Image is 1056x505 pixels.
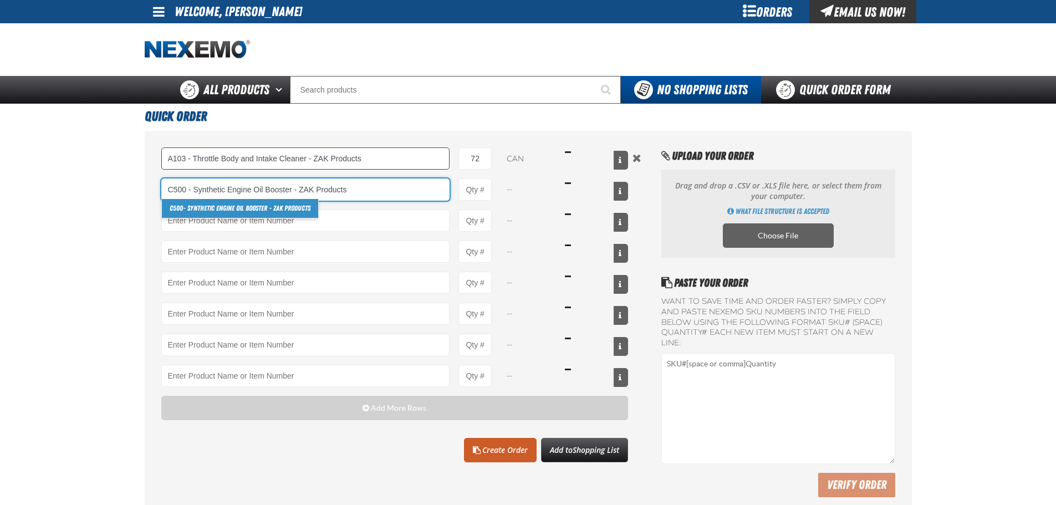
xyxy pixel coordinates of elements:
label: Choose CSV, XLSX or ODS file to import multiple products. Opens a popup [723,223,834,248]
: Product [161,210,450,232]
span: All Products [203,80,269,100]
button: View All Prices [614,368,628,387]
button: Add More Rows [161,396,629,420]
a: Get Directions of how to import multiple products using an CSV, XLSX or ODS file. Opens a popup [727,206,829,217]
input: Product Quantity [458,334,492,356]
input: Product Quantity [458,178,492,201]
span: Shopping List [573,445,619,455]
h2: Upload Your Order [661,147,895,164]
: Product [161,272,450,294]
: Product [161,334,450,356]
span: Add More Rows [371,404,426,412]
p: Drag and drop a .CSV or .XLS file here, or select them from your computer. [672,181,884,202]
input: Product Quantity [458,272,492,294]
input: Search [290,76,621,104]
a: Quick Order Form [761,76,911,104]
input: Product Quantity [458,241,492,263]
input: Product Quantity [458,210,492,232]
button: View All Prices [614,213,628,232]
select: Unit [501,147,556,170]
h2: Paste Your Order [661,274,895,291]
button: View All Prices [614,244,628,263]
a: Home [145,40,250,59]
span: Quick Order [145,109,207,124]
input: Product Quantity [458,365,492,387]
button: Open All Products pages [272,76,290,104]
button: Start Searching [593,76,621,104]
: Product [161,365,450,387]
input: Product Quantity [458,147,492,170]
input: Product [161,178,450,201]
label: Want to save time and order faster? Simply copy and paste NEXEMO SKU numbers into the field below... [661,297,895,349]
button: View All Prices [614,306,628,325]
a: Create Order [464,438,537,462]
button: View All Prices [614,182,628,201]
input: Product Quantity [458,303,492,325]
: Product [161,303,450,325]
a: C500- Synthetic Engine Oil Booster - ZAK Products [162,199,318,218]
button: View All Prices [614,151,628,170]
button: View All Prices [614,275,628,294]
button: Remove the current row [630,152,644,164]
button: Add toShopping List [541,438,628,462]
input: Product [161,147,450,170]
img: Nexemo logo [145,40,250,59]
span: No Shopping Lists [657,82,748,98]
strong: C500 [170,204,183,212]
button: View All Prices [614,337,628,356]
: Product [161,241,450,263]
span: Add to [550,445,619,455]
button: You do not have available Shopping Lists. Open to Create a New List [621,76,761,104]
